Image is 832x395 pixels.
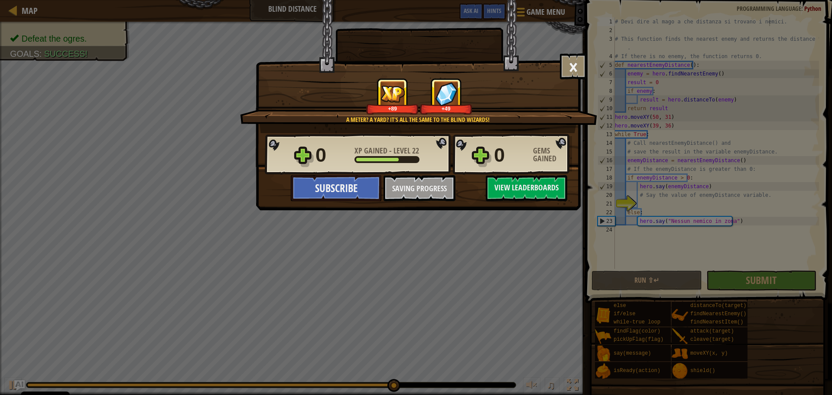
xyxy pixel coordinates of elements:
[281,115,555,124] div: A meter? A yard? It's all the same to the Blind Wizards!
[315,141,349,169] div: 0
[380,85,405,102] img: XP Gained
[392,145,412,156] span: Level
[560,53,587,79] button: ×
[486,175,567,201] button: View Leaderboards
[354,147,419,155] div: -
[435,82,458,106] img: Gems Gained
[422,105,471,112] div: +49
[291,175,381,201] button: Subscribe
[368,105,417,112] div: +89
[354,145,389,156] span: XP Gained
[412,145,419,156] span: 22
[494,141,528,169] div: 0
[533,147,572,163] div: Gems Gained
